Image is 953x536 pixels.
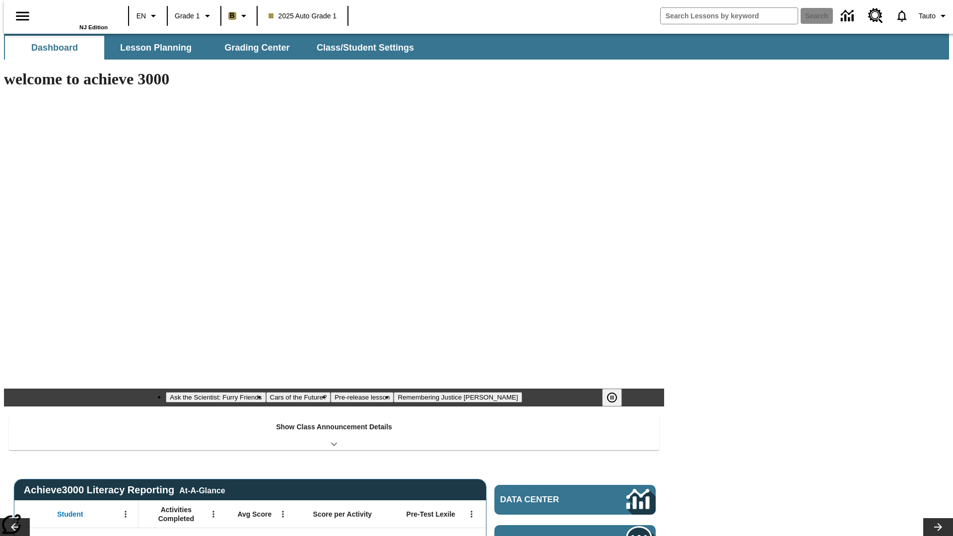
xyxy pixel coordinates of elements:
[500,495,593,505] span: Data Center
[79,24,108,30] span: NJ Edition
[494,485,656,515] a: Data Center
[166,392,266,402] button: Slide 1 Ask the Scientist: Furry Friends
[171,7,217,25] button: Grade: Grade 1, Select a grade
[118,507,133,522] button: Open Menu
[4,34,949,60] div: SubNavbar
[43,4,108,24] a: Home
[207,36,307,60] button: Grading Center
[43,3,108,30] div: Home
[4,36,423,60] div: SubNavbar
[179,484,225,495] div: At-A-Glance
[106,36,205,60] button: Lesson Planning
[8,1,37,31] button: Open side menu
[464,507,479,522] button: Open Menu
[862,2,889,29] a: Resource Center, Will open in new tab
[24,484,225,496] span: Achieve3000 Literacy Reporting
[313,510,372,519] span: Score per Activity
[835,2,862,30] a: Data Center
[266,392,331,402] button: Slide 2 Cars of the Future?
[57,510,83,519] span: Student
[224,7,254,25] button: Boost Class color is light brown. Change class color
[331,392,394,402] button: Slide 3 Pre-release lesson
[143,505,209,523] span: Activities Completed
[175,11,200,21] span: Grade 1
[132,7,164,25] button: Language: EN, Select a language
[4,70,664,88] h1: welcome to achieve 3000
[9,416,659,450] div: Show Class Announcement Details
[915,7,953,25] button: Profile/Settings
[275,507,290,522] button: Open Menu
[237,510,272,519] span: Avg Score
[230,9,235,22] span: B
[136,11,146,21] span: EN
[407,510,456,519] span: Pre-Test Lexile
[5,36,104,60] button: Dashboard
[276,422,392,432] p: Show Class Announcement Details
[889,3,915,29] a: Notifications
[919,11,936,21] span: Tauto
[602,389,632,406] div: Pause
[602,389,622,406] button: Pause
[309,36,422,60] button: Class/Student Settings
[661,8,798,24] input: search field
[923,518,953,536] button: Lesson carousel, Next
[269,11,337,21] span: 2025 Auto Grade 1
[206,507,221,522] button: Open Menu
[394,392,522,402] button: Slide 4 Remembering Justice O'Connor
